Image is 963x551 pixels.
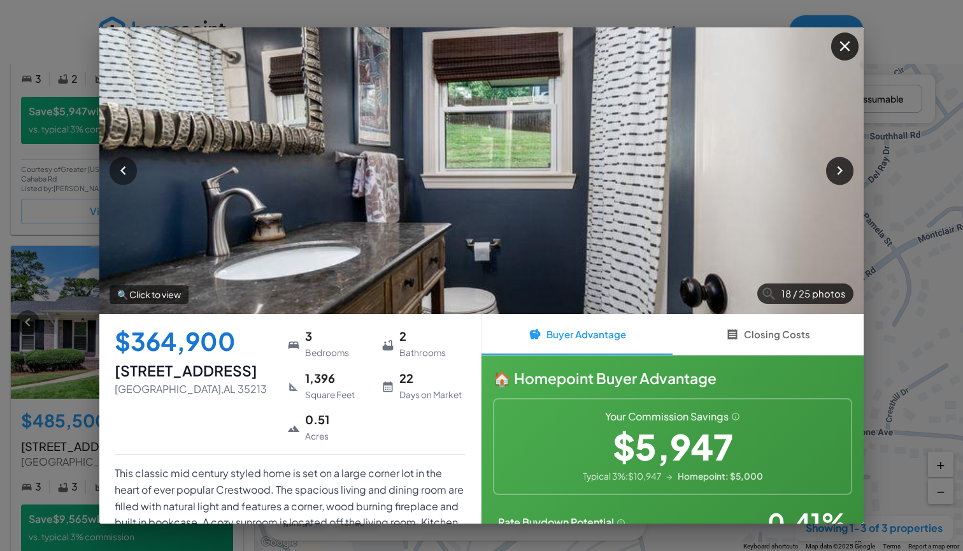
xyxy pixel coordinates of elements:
p: 2 [399,329,446,343]
span: 18 / 25 photos [774,287,853,301]
p: 0.51 [305,413,329,427]
span: Bathrooms [399,347,446,358]
svg: Homepoint charges a flat $5,000 commission instead of the typical 3% buyer's agent commission, sa... [731,412,740,421]
img: Property [99,27,864,314]
span: Bedrooms [305,347,349,358]
p: 1,396 [305,371,355,385]
p: [GEOGRAPHIC_DATA] , AL 35213 [115,382,272,397]
button: Buyer Advantage [481,314,673,355]
span: Homepoint: $5,000 [678,469,763,484]
h4: - 0.41 % [753,510,847,535]
h3: $5,947 [504,429,841,464]
button: Closing Costs [673,314,864,355]
span: Days on Market [399,389,462,400]
p: Your Commission Savings [605,410,729,424]
p: 22 [399,371,462,385]
p: 3 [305,329,349,343]
h6: [STREET_ADDRESS] [115,362,272,379]
svg: Use your commission savings to buy discount points and permanently lower your mortgage rate. Each... [617,519,625,527]
span: Square Feet [305,389,355,400]
span: → [666,469,673,484]
span: Acres [305,431,329,441]
p: 🔍 Click to view [110,285,189,304]
span: Typical 3%: $10,947 [583,469,661,484]
h4: $364,900 [115,329,272,354]
h6: 🏠 Homepoint Buyer Advantage [493,367,852,390]
div: 18 / 25 photos [757,283,853,304]
p: Rate Buydown Potential [498,515,614,530]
